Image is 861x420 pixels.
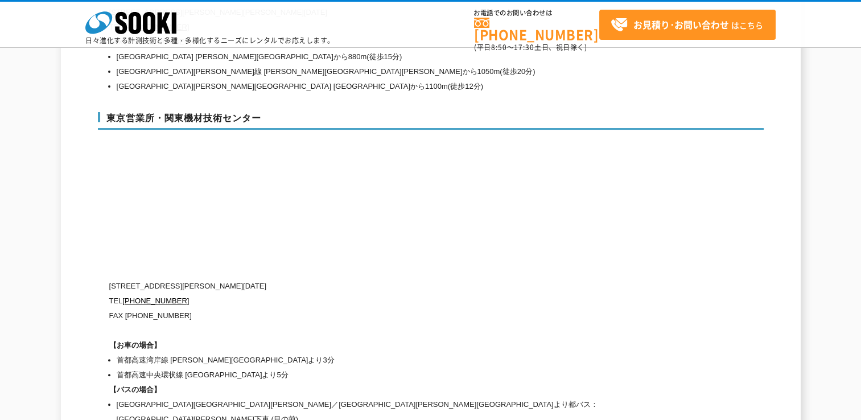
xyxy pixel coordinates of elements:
span: (平日 ～ 土日、祝日除く) [474,42,587,52]
a: [PHONE_NUMBER] [122,297,189,305]
p: 日々進化する計測技術と多種・多様化するニーズにレンタルでお応えします。 [85,37,335,44]
p: FAX [PHONE_NUMBER] [109,308,656,323]
li: 首都高速湾岸線 [PERSON_NAME][GEOGRAPHIC_DATA]より3分 [117,353,656,368]
span: お電話でのお問い合わせは [474,10,599,17]
p: TEL [109,294,656,308]
li: [GEOGRAPHIC_DATA] [PERSON_NAME][GEOGRAPHIC_DATA]から880m(徒歩15分) [117,50,656,64]
span: はこちら [611,17,763,34]
li: 首都高速中央環状線 [GEOGRAPHIC_DATA]より5分 [117,368,656,382]
a: お見積り･お問い合わせはこちら [599,10,776,40]
h3: 東京営業所・関東機材技術センター [98,112,764,130]
h1: 【お車の場合】 [109,338,656,353]
li: [GEOGRAPHIC_DATA][PERSON_NAME][GEOGRAPHIC_DATA] [GEOGRAPHIC_DATA]から1100m(徒歩12分) [117,79,656,94]
span: 8:50 [491,42,507,52]
strong: お見積り･お問い合わせ [633,18,729,31]
h1: 【バスの場合】 [109,382,656,397]
p: [STREET_ADDRESS][PERSON_NAME][DATE] [109,279,656,294]
li: [GEOGRAPHIC_DATA][PERSON_NAME]線 [PERSON_NAME][GEOGRAPHIC_DATA][PERSON_NAME]から1050m(徒歩20分) [117,64,656,79]
a: [PHONE_NUMBER] [474,18,599,41]
span: 17:30 [514,42,534,52]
